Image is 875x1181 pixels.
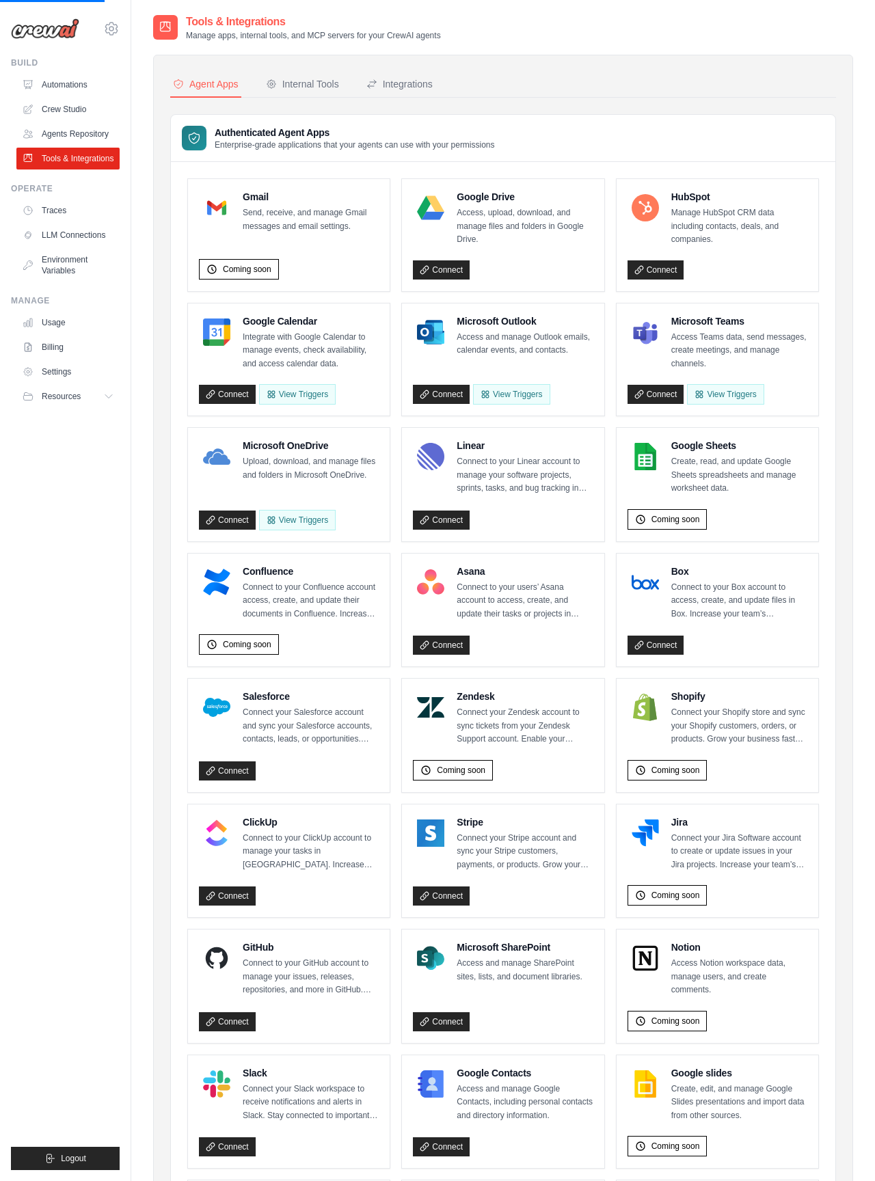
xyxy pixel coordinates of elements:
[243,314,379,328] h4: Google Calendar
[186,14,441,30] h2: Tools & Integrations
[413,1137,470,1156] a: Connect
[170,72,241,98] button: Agent Apps
[243,1083,379,1123] p: Connect your Slack workspace to receive notifications and alerts in Slack. Stay connected to impo...
[243,690,379,703] h4: Salesforce
[671,706,807,746] p: Connect your Shopify store and sync your Shopify customers, orders, or products. Grow your busine...
[243,940,379,954] h4: GitHub
[199,1137,256,1156] a: Connect
[203,318,230,346] img: Google Calendar Logo
[263,72,342,98] button: Internal Tools
[417,694,444,721] img: Zendesk Logo
[671,190,807,204] h4: HubSpot
[473,384,550,405] : View Triggers
[417,945,444,972] img: Microsoft SharePoint Logo
[671,314,807,328] h4: Microsoft Teams
[16,312,120,334] a: Usage
[651,765,700,776] span: Coming soon
[199,1012,256,1031] a: Connect
[16,361,120,383] a: Settings
[16,336,120,358] a: Billing
[243,581,379,621] p: Connect to your Confluence account access, create, and update their documents in Confluence. Incr...
[243,331,379,371] p: Integrate with Google Calendar to manage events, check availability, and access calendar data.
[457,706,593,746] p: Connect your Zendesk account to sync tickets from your Zendesk Support account. Enable your suppo...
[671,957,807,997] p: Access Notion workspace data, manage users, and create comments.
[16,200,120,221] a: Traces
[243,706,379,746] p: Connect your Salesforce account and sync your Salesforce accounts, contacts, leads, or opportunit...
[671,331,807,371] p: Access Teams data, send messages, create meetings, and manage channels.
[671,1083,807,1123] p: Create, edit, and manage Google Slides presentations and import data from other sources.
[457,331,593,357] p: Access and manage Outlook emails, calendar events, and contacts.
[413,511,470,530] a: Connect
[243,455,379,482] p: Upload, download, and manage files and folders in Microsoft OneDrive.
[628,636,684,655] a: Connect
[632,694,659,721] img: Shopify Logo
[457,1083,593,1123] p: Access and manage Google Contacts, including personal contacts and directory information.
[417,819,444,847] img: Stripe Logo
[457,314,593,328] h4: Microsoft Outlook
[199,385,256,404] a: Connect
[61,1153,86,1164] span: Logout
[243,832,379,872] p: Connect to your ClickUp account to manage your tasks in [GEOGRAPHIC_DATA]. Increase your team’s p...
[632,569,659,596] img: Box Logo
[632,443,659,470] img: Google Sheets Logo
[199,511,256,530] a: Connect
[203,569,230,596] img: Confluence Logo
[223,639,271,650] span: Coming soon
[671,581,807,621] p: Connect to your Box account to access, create, and update files in Box. Increase your team’s prod...
[632,819,659,847] img: Jira Logo
[457,565,593,578] h4: Asana
[203,945,230,972] img: GitHub Logo
[437,765,485,776] span: Coming soon
[457,581,593,621] p: Connect to your users’ Asana account to access, create, and update their tasks or projects in [GE...
[11,183,120,194] div: Operate
[413,260,470,280] a: Connect
[199,886,256,906] a: Connect
[243,957,379,997] p: Connect to your GitHub account to manage your issues, releases, repositories, and more in GitHub....
[203,819,230,847] img: ClickUp Logo
[651,514,700,525] span: Coming soon
[457,190,593,204] h4: Google Drive
[16,98,120,120] a: Crew Studio
[457,439,593,452] h4: Linear
[457,832,593,872] p: Connect your Stripe account and sync your Stripe customers, payments, or products. Grow your busi...
[186,30,441,41] p: Manage apps, internal tools, and MCP servers for your CrewAI agents
[457,455,593,496] p: Connect to your Linear account to manage your software projects, sprints, tasks, and bug tracking...
[417,569,444,596] img: Asana Logo
[687,384,764,405] : View Triggers
[632,1070,659,1098] img: Google slides Logo
[203,694,230,721] img: Salesforce Logo
[651,1016,700,1027] span: Coming soon
[457,1066,593,1080] h4: Google Contacts
[671,832,807,872] p: Connect your Jira Software account to create or update issues in your Jira projects. Increase you...
[203,194,230,221] img: Gmail Logo
[16,74,120,96] a: Automations
[42,391,81,402] span: Resources
[364,72,435,98] button: Integrations
[632,318,659,346] img: Microsoft Teams Logo
[11,57,120,68] div: Build
[11,18,79,39] img: Logo
[16,224,120,246] a: LLM Connections
[671,940,807,954] h4: Notion
[413,385,470,404] a: Connect
[671,206,807,247] p: Manage HubSpot CRM data including contacts, deals, and companies.
[651,890,700,901] span: Coming soon
[417,318,444,346] img: Microsoft Outlook Logo
[671,1066,807,1080] h4: Google slides
[259,384,336,405] button: View Triggers
[203,1070,230,1098] img: Slack Logo
[457,206,593,247] p: Access, upload, download, and manage files and folders in Google Drive.
[417,443,444,470] img: Linear Logo
[671,565,807,578] h4: Box
[628,260,684,280] a: Connect
[366,77,433,91] div: Integrations
[457,957,593,983] p: Access and manage SharePoint sites, lists, and document libraries.
[628,385,684,404] a: Connect
[16,249,120,282] a: Environment Variables
[266,77,339,91] div: Internal Tools
[16,123,120,145] a: Agents Repository
[243,206,379,233] p: Send, receive, and manage Gmail messages and email settings.
[203,443,230,470] img: Microsoft OneDrive Logo
[413,636,470,655] a: Connect
[243,815,379,829] h4: ClickUp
